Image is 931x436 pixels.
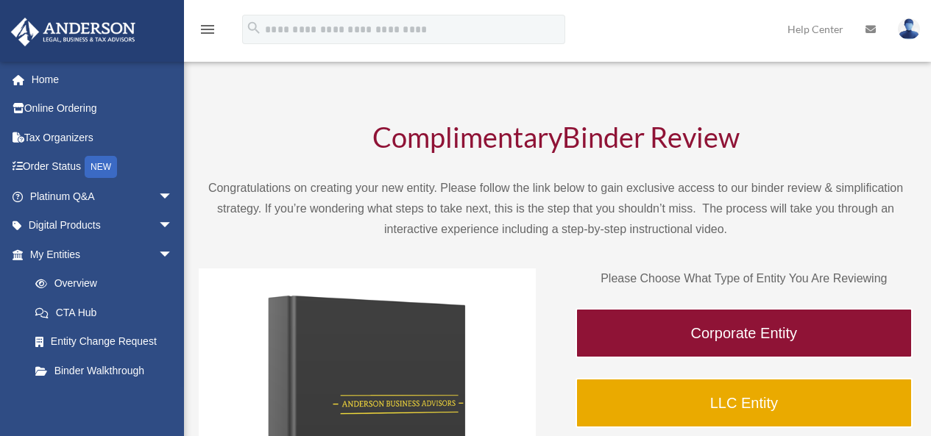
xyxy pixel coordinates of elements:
a: Binder Walkthrough [21,356,188,385]
a: Entity Change Request [21,327,195,357]
a: Home [10,65,195,94]
a: Platinum Q&Aarrow_drop_down [10,182,195,211]
a: My Blueprint [21,385,195,415]
p: Congratulations on creating your new entity. Please follow the link below to gain exclusive acces... [199,178,913,240]
a: Order StatusNEW [10,152,195,182]
p: Please Choose What Type of Entity You Are Reviewing [576,268,913,289]
a: Online Ordering [10,94,195,124]
span: arrow_drop_down [158,240,188,270]
i: search [246,20,262,36]
a: Overview [21,269,195,299]
span: arrow_drop_down [158,182,188,212]
a: LLC Entity [576,378,913,428]
a: menu [199,26,216,38]
img: User Pic [898,18,920,40]
span: Complimentary [372,120,562,154]
a: Tax Organizers [10,123,195,152]
a: My Entitiesarrow_drop_down [10,240,195,269]
a: CTA Hub [21,298,195,327]
span: arrow_drop_down [158,211,188,241]
i: menu [199,21,216,38]
a: Corporate Entity [576,308,913,358]
img: Anderson Advisors Platinum Portal [7,18,140,46]
a: Digital Productsarrow_drop_down [10,211,195,240]
span: Binder Review [562,120,740,154]
div: NEW [85,156,117,178]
